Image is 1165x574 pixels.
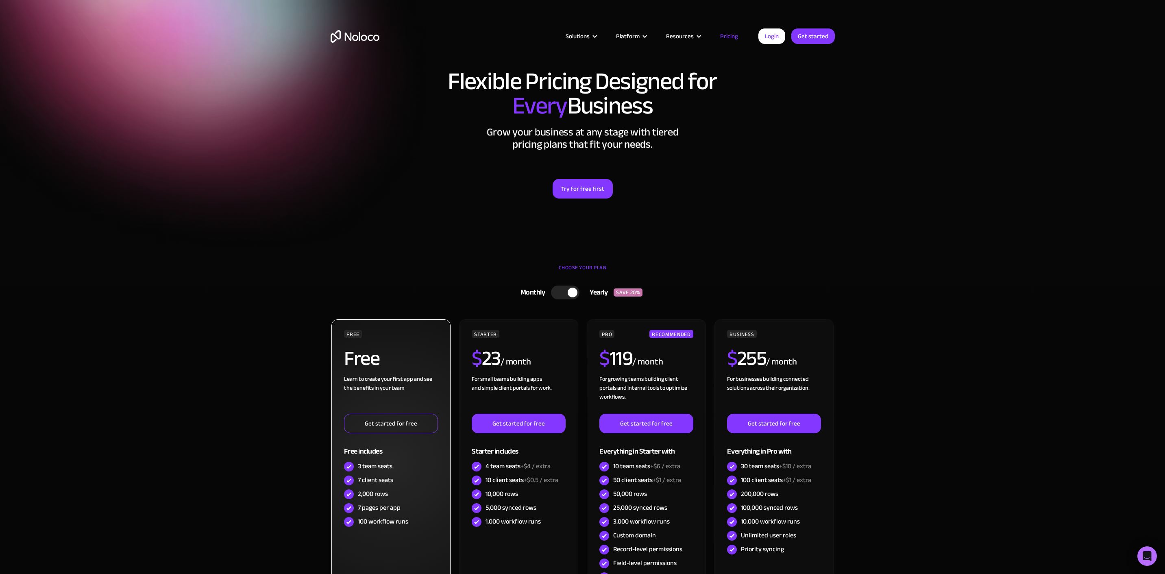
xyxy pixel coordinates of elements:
div: RECOMMENDED [649,330,693,338]
span: +$6 / extra [650,460,680,472]
div: / month [501,356,531,369]
div: 10,000 rows [486,489,518,498]
span: +$1 / extra [653,474,681,486]
div: 30 team seats [741,462,811,471]
div: Solutions [566,31,590,41]
div: 50,000 rows [613,489,647,498]
div: 5,000 synced rows [486,503,536,512]
div: For growing teams building client portals and internal tools to optimize workflows. [599,375,693,414]
div: Free includes [344,433,438,460]
h2: Free [344,348,379,369]
h2: 255 [727,348,766,369]
div: FREE [344,330,362,338]
div: 200,000 rows [741,489,778,498]
h2: Grow your business at any stage with tiered pricing plans that fit your needs. [331,126,835,151]
span: Every [512,83,567,129]
div: Solutions [555,31,606,41]
div: / month [632,356,663,369]
div: Field-level permissions [613,559,677,567]
div: 7 client seats [358,476,393,485]
div: Resources [656,31,710,41]
div: Everything in Starter with [599,433,693,460]
a: Get started for free [472,414,565,433]
a: Login [758,28,785,44]
div: 2,000 rows [358,489,388,498]
div: Unlimited user roles [741,531,796,540]
div: Monthly [510,286,551,299]
div: 10 team seats [613,462,680,471]
div: BUSINESS [727,330,756,338]
div: Platform [616,31,640,41]
div: 4 team seats [486,462,551,471]
span: $ [599,339,610,378]
div: CHOOSE YOUR PLAN [331,262,835,282]
div: 3 team seats [358,462,392,471]
div: 100,000 synced rows [741,503,798,512]
div: PRO [599,330,614,338]
div: STARTER [472,330,499,338]
a: home [331,30,379,43]
div: Starter includes [472,433,565,460]
a: Get started for free [599,414,693,433]
div: For small teams building apps and simple client portals for work. ‍ [472,375,565,414]
div: 50 client seats [613,476,681,485]
div: Record-level permissions [613,545,682,554]
a: Get started for free [727,414,821,433]
div: 3,000 workflow runs [613,517,670,526]
a: Get started [791,28,835,44]
div: 10 client seats [486,476,558,485]
div: Open Intercom Messenger [1137,546,1157,566]
a: Pricing [710,31,748,41]
div: 100 client seats [741,476,811,485]
span: +$0.5 / extra [524,474,558,486]
span: +$1 / extra [783,474,811,486]
div: Everything in Pro with [727,433,821,460]
div: 100 workflow runs [358,517,408,526]
div: SAVE 20% [614,288,642,297]
div: Priority syncing [741,545,784,554]
div: For businesses building connected solutions across their organization. ‍ [727,375,821,414]
div: Custom domain [613,531,656,540]
div: Yearly [579,286,614,299]
span: +$10 / extra [779,460,811,472]
a: Try for free first [553,179,613,199]
span: $ [472,339,482,378]
div: 1,000 workflow runs [486,517,541,526]
div: / month [766,356,797,369]
h2: 119 [599,348,632,369]
div: Resources [666,31,694,41]
div: 25,000 synced rows [613,503,667,512]
div: Platform [606,31,656,41]
div: Learn to create your first app and see the benefits in your team ‍ [344,375,438,414]
div: 10,000 workflow runs [741,517,800,526]
div: 7 pages per app [358,503,401,512]
span: +$4 / extra [520,460,551,472]
a: Get started for free [344,414,438,433]
h1: Flexible Pricing Designed for Business [331,69,835,118]
h2: 23 [472,348,501,369]
span: $ [727,339,737,378]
